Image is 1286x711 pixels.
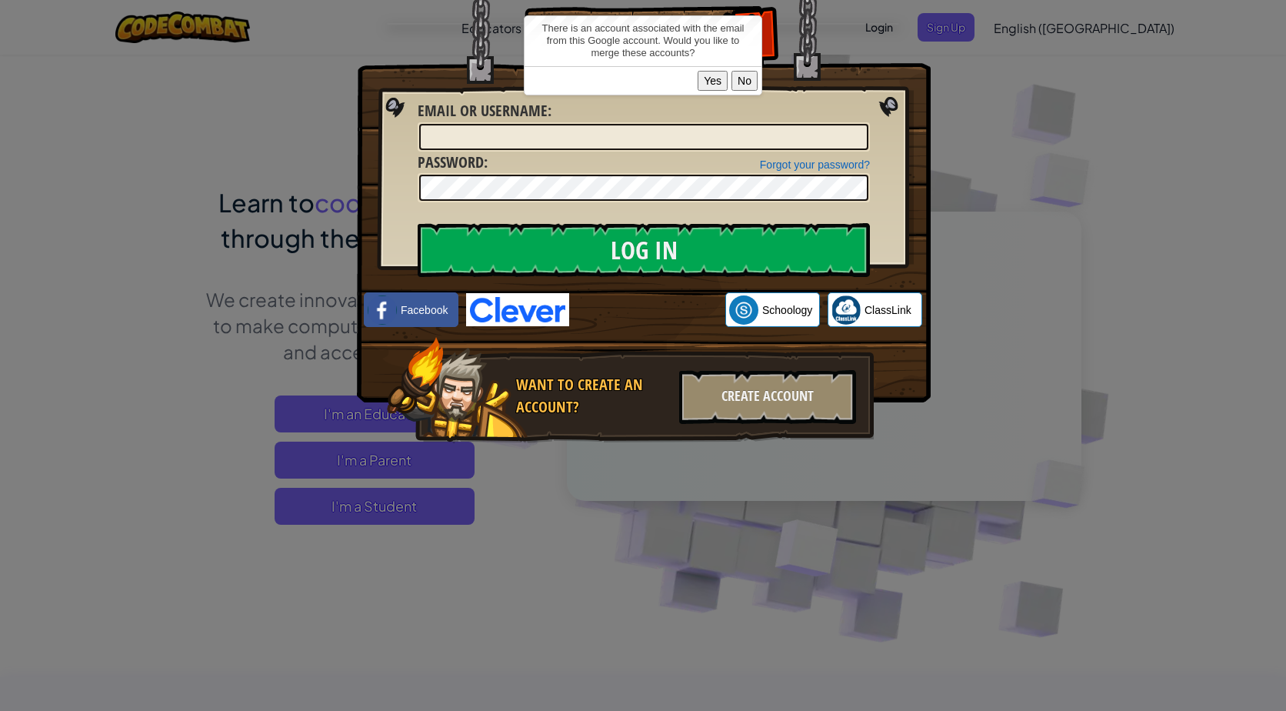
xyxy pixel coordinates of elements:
[698,71,728,91] button: Yes
[418,100,551,122] label: :
[679,370,856,424] div: Create Account
[569,293,725,327] iframe: Sign in with Google Button
[541,22,744,58] span: There is an account associated with the email from this Google account. Would you like to merge t...
[865,302,911,318] span: ClassLink
[401,302,448,318] span: Facebook
[831,295,861,325] img: classlink-logo-small.png
[418,223,870,277] input: Log In
[731,71,758,91] button: No
[760,159,870,171] a: Forgot your password?
[466,293,569,326] img: clever-logo-blue.png
[418,100,548,121] span: Email or Username
[729,295,758,325] img: schoology.png
[368,295,397,325] img: facebook_small.png
[418,152,484,172] span: Password
[418,152,488,174] label: :
[762,302,812,318] span: Schoology
[516,374,670,418] div: Want to create an account?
